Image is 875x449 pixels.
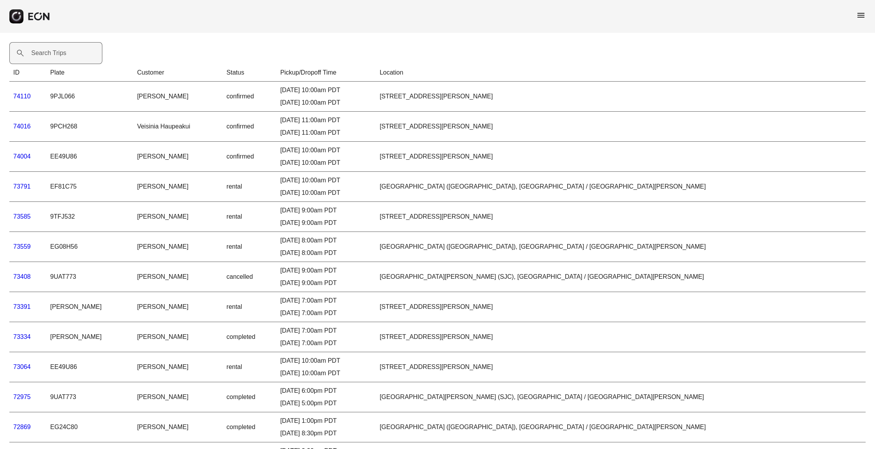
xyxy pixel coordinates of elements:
a: 74110 [13,93,31,100]
td: confirmed [223,82,277,112]
td: [STREET_ADDRESS][PERSON_NAME] [376,292,866,322]
a: 73408 [13,273,31,280]
a: 72975 [13,394,31,400]
div: [DATE] 9:00am PDT [280,218,371,228]
div: [DATE] 8:30pm PDT [280,429,371,438]
div: [DATE] 8:00am PDT [280,248,371,258]
div: [DATE] 11:00am PDT [280,116,371,125]
td: [GEOGRAPHIC_DATA][PERSON_NAME] (SJC), [GEOGRAPHIC_DATA] / [GEOGRAPHIC_DATA][PERSON_NAME] [376,382,866,412]
th: Location [376,64,866,82]
div: [DATE] 9:00am PDT [280,266,371,275]
a: 72869 [13,424,31,430]
div: [DATE] 7:00am PDT [280,308,371,318]
td: [PERSON_NAME] [133,232,223,262]
a: 73064 [13,363,31,370]
td: [PERSON_NAME] [133,382,223,412]
div: [DATE] 10:00am PDT [280,176,371,185]
td: 9PCH268 [46,112,133,142]
th: Pickup/Dropoff Time [276,64,375,82]
td: [GEOGRAPHIC_DATA][PERSON_NAME] (SJC), [GEOGRAPHIC_DATA] / [GEOGRAPHIC_DATA][PERSON_NAME] [376,262,866,292]
div: [DATE] 1:00pm PDT [280,416,371,426]
td: [PERSON_NAME] [133,262,223,292]
td: rental [223,202,277,232]
div: [DATE] 10:00am PDT [280,188,371,198]
div: [DATE] 10:00am PDT [280,356,371,365]
a: 73334 [13,333,31,340]
td: [STREET_ADDRESS][PERSON_NAME] [376,112,866,142]
td: [PERSON_NAME] [133,412,223,442]
td: confirmed [223,112,277,142]
a: 74004 [13,153,31,160]
label: Search Trips [31,48,66,58]
td: [GEOGRAPHIC_DATA] ([GEOGRAPHIC_DATA]), [GEOGRAPHIC_DATA] / [GEOGRAPHIC_DATA][PERSON_NAME] [376,232,866,262]
td: cancelled [223,262,277,292]
div: [DATE] 9:00am PDT [280,278,371,288]
th: ID [9,64,46,82]
div: [DATE] 7:00am PDT [280,339,371,348]
td: [GEOGRAPHIC_DATA] ([GEOGRAPHIC_DATA]), [GEOGRAPHIC_DATA] / [GEOGRAPHIC_DATA][PERSON_NAME] [376,172,866,202]
a: 74016 [13,123,31,130]
td: completed [223,382,277,412]
div: [DATE] 10:00am PDT [280,146,371,155]
td: [PERSON_NAME] [133,322,223,352]
td: 9TFJ532 [46,202,133,232]
td: rental [223,172,277,202]
td: EE49U86 [46,352,133,382]
td: EG24C80 [46,412,133,442]
td: [PERSON_NAME] [133,292,223,322]
div: [DATE] 10:00am PDT [280,98,371,107]
td: 9PJL066 [46,82,133,112]
th: Customer [133,64,223,82]
td: [STREET_ADDRESS][PERSON_NAME] [376,82,866,112]
td: [PERSON_NAME] [46,322,133,352]
th: Status [223,64,277,82]
td: [PERSON_NAME] [133,352,223,382]
td: EG08H56 [46,232,133,262]
a: 73585 [13,213,31,220]
th: Plate [46,64,133,82]
td: [GEOGRAPHIC_DATA] ([GEOGRAPHIC_DATA]), [GEOGRAPHIC_DATA] / [GEOGRAPHIC_DATA][PERSON_NAME] [376,412,866,442]
td: EE49U86 [46,142,133,172]
td: rental [223,232,277,262]
td: rental [223,352,277,382]
td: [PERSON_NAME] [46,292,133,322]
div: [DATE] 10:00am PDT [280,86,371,95]
td: [PERSON_NAME] [133,82,223,112]
div: [DATE] 9:00am PDT [280,206,371,215]
a: 73559 [13,243,31,250]
td: EF81C75 [46,172,133,202]
td: [STREET_ADDRESS][PERSON_NAME] [376,352,866,382]
td: [STREET_ADDRESS][PERSON_NAME] [376,322,866,352]
div: [DATE] 7:00am PDT [280,326,371,335]
td: 9UAT773 [46,262,133,292]
div: [DATE] 8:00am PDT [280,236,371,245]
td: Veisinia Haupeakui [133,112,223,142]
td: 9UAT773 [46,382,133,412]
div: [DATE] 11:00am PDT [280,128,371,137]
a: 73791 [13,183,31,190]
td: [PERSON_NAME] [133,142,223,172]
div: [DATE] 6:00pm PDT [280,386,371,396]
td: confirmed [223,142,277,172]
td: [STREET_ADDRESS][PERSON_NAME] [376,202,866,232]
td: completed [223,322,277,352]
div: [DATE] 10:00am PDT [280,158,371,167]
td: [STREET_ADDRESS][PERSON_NAME] [376,142,866,172]
a: 73391 [13,303,31,310]
div: [DATE] 7:00am PDT [280,296,371,305]
td: rental [223,292,277,322]
td: [PERSON_NAME] [133,202,223,232]
span: menu [856,11,866,20]
div: [DATE] 10:00am PDT [280,369,371,378]
div: [DATE] 5:00pm PDT [280,399,371,408]
td: completed [223,412,277,442]
td: [PERSON_NAME] [133,172,223,202]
